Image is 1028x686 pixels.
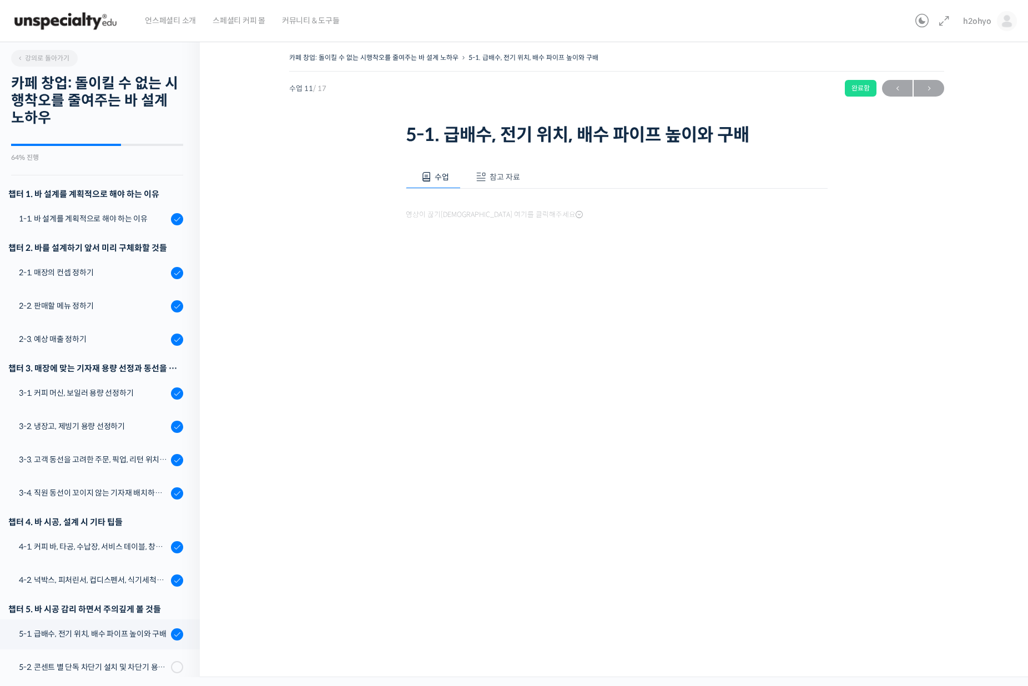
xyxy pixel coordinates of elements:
div: 챕터 5. 바 시공 감리 하면서 주의깊게 볼 것들 [8,602,183,617]
div: 2-2. 판매할 메뉴 정하기 [19,300,168,312]
a: 5-1. 급배수, 전기 위치, 배수 파이프 높이와 구배 [468,53,598,62]
div: 1-1. 바 설계를 계획적으로 해야 하는 이유 [19,213,168,225]
span: → [914,81,944,96]
div: 챕터 4. 바 시공, 설계 시 기타 팁들 [8,514,183,529]
div: 3-1. 커피 머신, 보일러 용량 선정하기 [19,387,168,399]
span: 참고 자료 [490,172,520,182]
div: 2-1. 매장의 컨셉 정하기 [19,266,168,279]
span: ← [882,81,913,96]
span: 수업 11 [289,85,326,92]
span: 강의로 돌아가기 [17,54,69,62]
div: 4-2. 넉박스, 피처린서, 컵디스펜서, 식기세척기, 쇼케이스 [19,574,168,586]
span: h2ohyo [963,16,991,26]
h3: 챕터 1. 바 설계를 계획적으로 해야 하는 이유 [8,186,183,201]
div: 5-1. 급배수, 전기 위치, 배수 파이프 높이와 구배 [19,628,168,640]
span: 수업 [435,172,449,182]
div: 챕터 3. 매장에 맞는 기자재 용량 선정과 동선을 고려한 기자재 배치 [8,361,183,376]
a: 카페 창업: 돌이킬 수 없는 시행착오를 줄여주는 바 설계 노하우 [289,53,458,62]
div: 완료함 [845,80,876,97]
div: 2-3. 예상 매출 정하기 [19,333,168,345]
div: 64% 진행 [11,154,183,161]
span: / 17 [313,84,326,93]
a: 강의로 돌아가기 [11,50,78,67]
a: ←이전 [882,80,913,97]
div: 4-1. 커피 바, 타공, 수납장, 서비스 테이블, 창고 및 직원 휴게실 [19,541,168,553]
div: 3-2. 냉장고, 제빙기 용량 선정하기 [19,420,168,432]
span: 영상이 끊기[DEMOGRAPHIC_DATA] 여기를 클릭해주세요 [406,210,583,219]
h1: 5-1. 급배수, 전기 위치, 배수 파이프 높이와 구배 [406,124,828,145]
div: 챕터 2. 바를 설계하기 앞서 미리 구체화할 것들 [8,240,183,255]
div: 3-4. 직원 동선이 꼬이지 않는 기자재 배치하는 방법 [19,487,168,499]
div: 5-2. 콘센트 별 단독 차단기 설치 및 차단기 용량 확인 [19,661,168,673]
a: 다음→ [914,80,944,97]
div: 3-3. 고객 동선을 고려한 주문, 픽업, 리턴 위치 정하기 [19,453,168,466]
h2: 카페 창업: 돌이킬 수 없는 시행착오를 줄여주는 바 설계 노하우 [11,75,183,127]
